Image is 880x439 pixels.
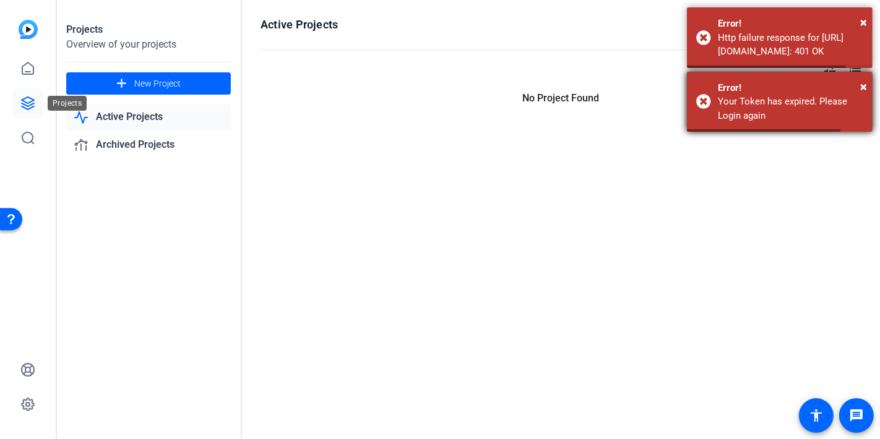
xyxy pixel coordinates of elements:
[66,72,231,95] button: New Project
[48,96,87,111] div: Projects
[66,104,231,130] a: Active Projects
[809,408,824,423] mat-icon: accessibility
[718,95,863,122] div: Your Token has expired. Please Login again
[19,20,38,39] img: blue-gradient.svg
[114,76,129,92] mat-icon: add
[718,81,863,95] div: Error!
[66,37,231,52] div: Overview of your projects
[718,31,863,59] div: Http failure response for https://capture.openreel.com/api/filters/project: 401 OK
[860,15,867,30] span: ×
[261,17,338,32] h1: Active Projects
[66,22,231,37] div: Projects
[134,77,181,90] span: New Project
[860,79,867,94] span: ×
[860,13,867,32] button: Close
[66,132,231,158] a: Archived Projects
[860,77,867,96] button: Close
[849,408,864,423] mat-icon: message
[718,17,863,31] div: Error!
[261,91,861,106] p: No Project Found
